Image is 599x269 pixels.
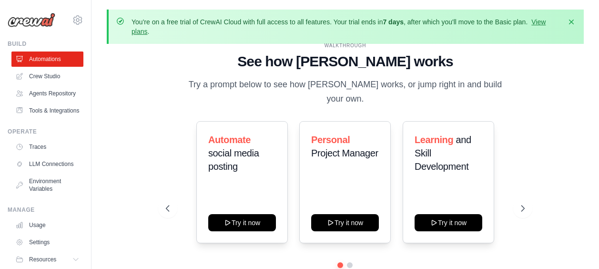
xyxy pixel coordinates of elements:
a: Settings [11,235,83,250]
button: Try it now [311,214,379,231]
img: Logo [8,13,55,27]
span: and Skill Development [415,134,471,172]
span: social media posting [208,148,259,172]
button: Resources [11,252,83,267]
div: Build [8,40,83,48]
span: Project Manager [311,148,378,158]
a: Agents Repository [11,86,83,101]
a: Tools & Integrations [11,103,83,118]
a: Crew Studio [11,69,83,84]
a: Traces [11,139,83,155]
p: Try a prompt below to see how [PERSON_NAME] works, or jump right in and build your own. [185,78,505,106]
strong: 7 days [383,18,404,26]
a: Automations [11,52,83,67]
button: Try it now [208,214,276,231]
div: WALKTHROUGH [166,42,525,49]
a: LLM Connections [11,156,83,172]
iframe: Chat Widget [551,223,599,269]
button: Try it now [415,214,482,231]
h1: See how [PERSON_NAME] works [166,53,525,70]
span: Resources [29,256,56,263]
div: Operate [8,128,83,135]
p: You're on a free trial of CrewAI Cloud with full access to all features. Your trial ends in , aft... [132,17,561,36]
span: Personal [311,134,350,145]
a: Environment Variables [11,174,83,197]
span: Learning [415,134,453,145]
a: Usage [11,217,83,233]
span: Automate [208,134,251,145]
div: Manage [8,206,83,214]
